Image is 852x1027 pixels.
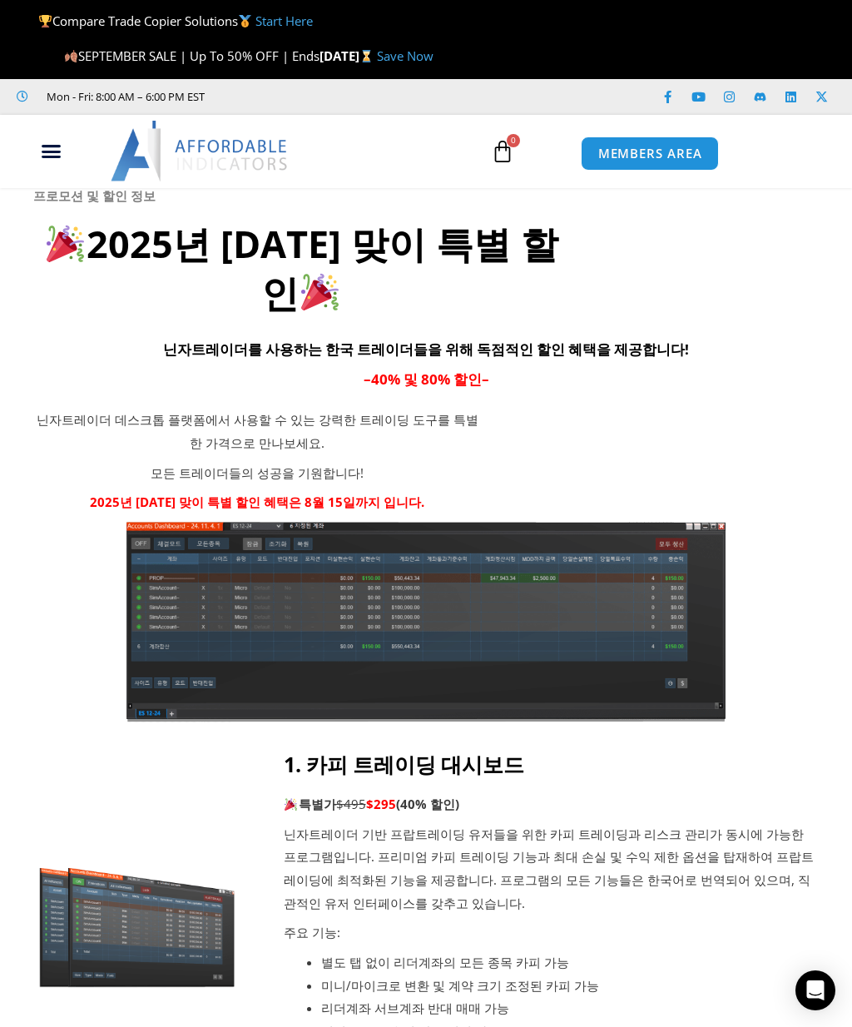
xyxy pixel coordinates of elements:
span: 닌자트레이더를 사용하는 한국 트레이더들을 위해 독점적인 할인 혜택을 제공합니다! [163,340,689,359]
strong: 1. 카피 트레이딩 대시보드 [284,750,524,778]
p: 닌자트레이더 기반 프랍트레이딩 유저들을 위한 카피 트레이딩과 리스크 관리가 동시에 가능한 프로그램입니다. 프리미엄 카피 트레이딩 기능과 최대 손실 및 수익 제한 옵션을 탑재하... [284,823,819,915]
img: 🍂 [65,50,77,62]
img: LogoAI | Affordable Indicators – NinjaTrader [111,121,290,181]
p: 주요 기능: [284,921,819,945]
span: $295 [366,796,396,812]
span: SEPTEMBER SALE | Up To 50% OFF | Ends [64,47,319,64]
span: 40% 및 80% 할인 [371,370,482,389]
a: Start Here [255,12,313,29]
span: Compare Trade Copier Solutions [38,12,313,29]
span: 0 [507,134,520,147]
img: 🏆 [39,15,52,27]
span: – [482,370,489,389]
span: $495 [336,796,366,812]
h6: 프로모션 및 할인 정보 [33,188,819,204]
h2: 2025년 [DATE] 맞이 특별 할인 [33,220,569,317]
span: – [364,370,371,389]
img: 🎉 [285,798,297,811]
img: KoreanTranslation | Affordable Indicators – NinjaTrader [124,520,729,722]
a: 0 [466,127,539,176]
strong: 2025년 [DATE] 맞이 특별 할인 혜택은 8월 15일까지 입니다. [90,494,424,510]
span: MEMBERS AREA [598,147,702,160]
img: 🎉 [47,225,84,262]
a: Save Now [377,47,433,64]
li: 리더계좌 서브계좌 반대 매매 가능 [321,997,819,1020]
strong: [DATE] [319,47,377,64]
iframe: Customer reviews powered by Trustpilot [213,88,463,105]
li: 미니/마이크로 변환 및 계약 크기 조정된 카피 가능 [321,975,819,998]
img: Screenshot 2024-11-20 151221 | Affordable Indicators – NinjaTrader [33,862,242,990]
img: 🎉 [301,273,339,310]
p: 모든 트레이더들의 성공을 기원합니다! [33,462,481,485]
span: Mon - Fri: 8:00 AM – 6:00 PM EST [42,87,205,107]
a: MEMBERS AREA [581,136,720,171]
li: 별도 탭 없이 리더계좌의 모든 종목 카피 가능 [321,951,819,975]
p: 닌자트레이더 데스크톱 플랫폼에서 사용할 수 있는 강력한 트레이딩 도구를 특별한 가격으로 만나보세요. [33,409,481,455]
img: ⌛ [360,50,373,62]
div: Menu Toggle [9,136,93,167]
img: 🥇 [239,15,251,27]
b: (40% 할인) [396,796,459,812]
div: Open Intercom Messenger [795,970,835,1010]
strong: 특별가 [284,796,335,812]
